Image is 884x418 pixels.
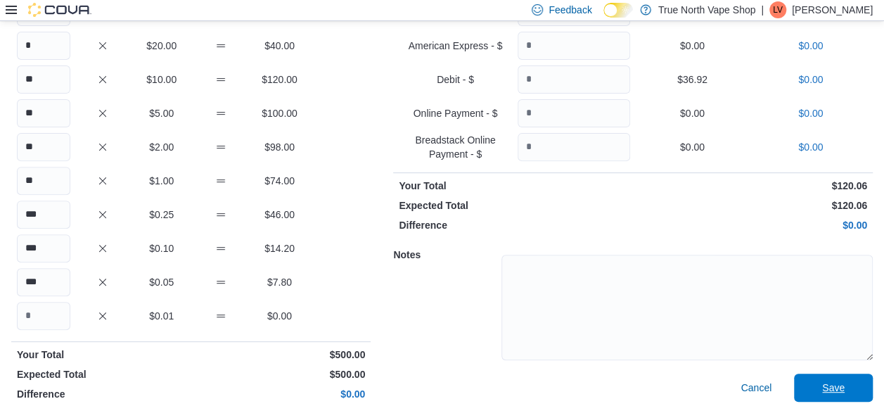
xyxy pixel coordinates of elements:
[17,367,188,381] p: Expected Total
[253,309,307,323] p: $0.00
[17,32,70,60] input: Quantity
[194,387,366,401] p: $0.00
[741,381,771,395] span: Cancel
[135,72,188,87] p: $10.00
[253,72,307,87] p: $120.00
[518,133,630,161] input: Quantity
[761,1,764,18] p: |
[17,348,188,362] p: Your Total
[393,241,499,269] h5: Notes
[17,302,70,330] input: Quantity
[755,140,867,154] p: $0.00
[17,99,70,127] input: Quantity
[253,241,307,255] p: $14.20
[399,72,511,87] p: Debit - $
[658,1,756,18] p: True North Vape Shop
[253,106,307,120] p: $100.00
[822,381,845,395] span: Save
[636,140,748,154] p: $0.00
[135,208,188,222] p: $0.25
[636,72,748,87] p: $36.92
[399,106,511,120] p: Online Payment - $
[17,167,70,195] input: Quantity
[399,179,630,193] p: Your Total
[253,140,307,154] p: $98.00
[636,179,867,193] p: $120.06
[135,275,188,289] p: $0.05
[17,268,70,296] input: Quantity
[735,374,777,402] button: Cancel
[636,198,867,213] p: $120.06
[253,208,307,222] p: $46.00
[755,39,867,53] p: $0.00
[518,99,630,127] input: Quantity
[194,367,366,381] p: $500.00
[773,1,783,18] span: LV
[399,218,630,232] p: Difference
[518,32,630,60] input: Quantity
[399,198,630,213] p: Expected Total
[17,201,70,229] input: Quantity
[194,348,366,362] p: $500.00
[518,65,630,94] input: Quantity
[755,106,867,120] p: $0.00
[17,133,70,161] input: Quantity
[603,3,633,18] input: Dark Mode
[792,1,873,18] p: [PERSON_NAME]
[135,39,188,53] p: $20.00
[135,174,188,188] p: $1.00
[794,374,873,402] button: Save
[17,387,188,401] p: Difference
[399,133,511,161] p: Breadstack Online Payment - $
[636,106,748,120] p: $0.00
[17,65,70,94] input: Quantity
[135,309,188,323] p: $0.01
[636,39,748,53] p: $0.00
[135,140,188,154] p: $2.00
[135,241,188,255] p: $0.10
[253,275,307,289] p: $7.80
[253,39,307,53] p: $40.00
[769,1,786,18] div: Lori Vape
[28,3,91,17] img: Cova
[17,234,70,262] input: Quantity
[549,3,591,17] span: Feedback
[755,72,867,87] p: $0.00
[636,218,867,232] p: $0.00
[253,174,307,188] p: $74.00
[399,39,511,53] p: American Express - $
[135,106,188,120] p: $5.00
